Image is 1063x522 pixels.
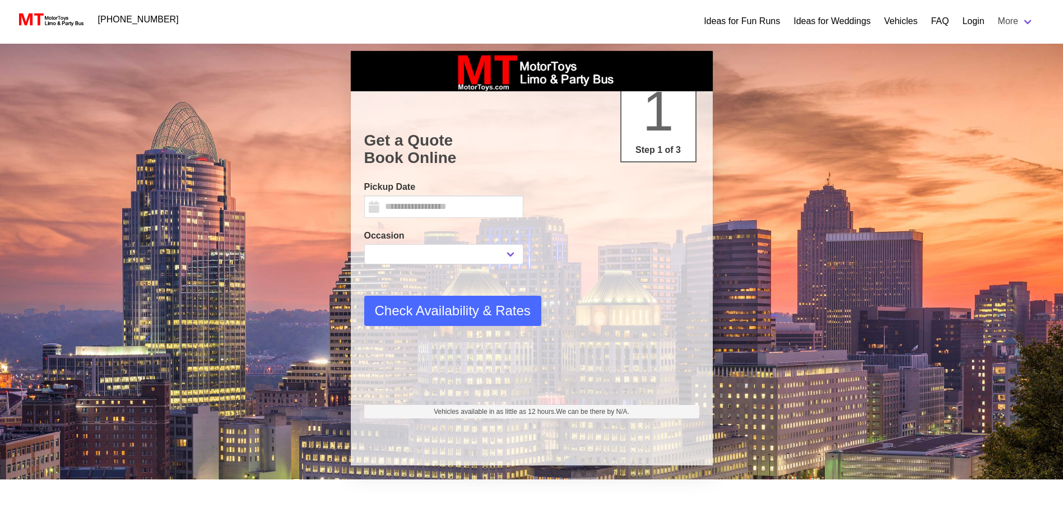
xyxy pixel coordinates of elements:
[643,80,674,142] span: 1
[375,301,531,321] span: Check Availability & Rates
[884,15,918,28] a: Vehicles
[626,143,691,157] p: Step 1 of 3
[991,10,1041,32] a: More
[364,180,523,194] label: Pickup Date
[16,12,85,27] img: MotorToys Logo
[91,8,185,31] a: [PHONE_NUMBER]
[704,15,780,28] a: Ideas for Fun Runs
[364,296,541,326] button: Check Availability & Rates
[364,132,699,167] h1: Get a Quote Book Online
[556,408,629,416] span: We can be there by N/A.
[434,407,629,417] span: Vehicles available in as little as 12 hours.
[448,51,616,91] img: box_logo_brand.jpeg
[793,15,871,28] a: Ideas for Weddings
[962,15,984,28] a: Login
[364,229,523,243] label: Occasion
[931,15,949,28] a: FAQ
